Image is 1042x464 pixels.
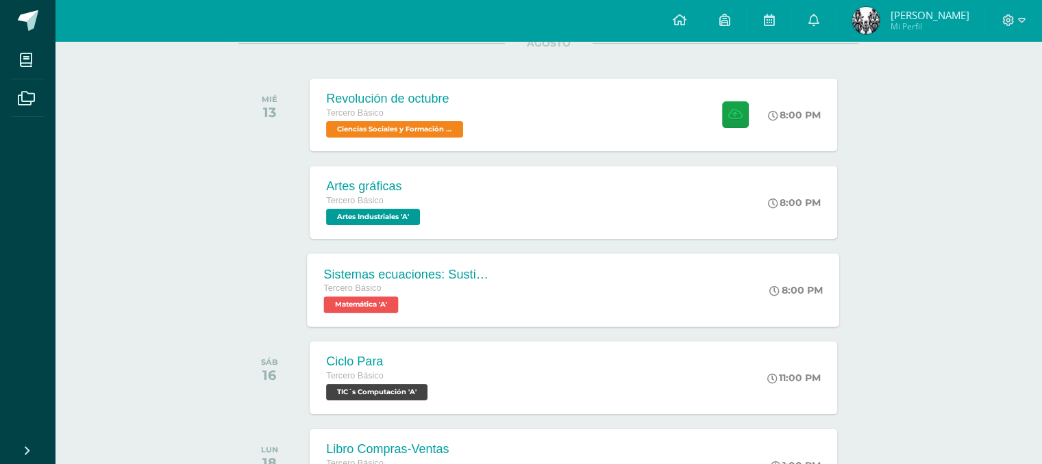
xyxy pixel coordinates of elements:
span: Artes Industriales 'A' [326,209,420,225]
div: 13 [262,104,277,120]
span: Tercero Básico [326,196,383,205]
span: Ciencias Sociales y Formación Ciudadana 'A' [326,121,463,138]
span: Tercero Básico [326,371,383,381]
span: Matemática 'A' [324,296,399,313]
div: SÁB [261,357,278,367]
div: 8:00 PM [770,284,823,296]
div: Artes gráficas [326,179,423,194]
div: 11:00 PM [767,372,821,384]
span: AGOSTO [505,37,593,49]
span: Tercero Básico [324,283,382,293]
div: 16 [261,367,278,383]
div: Revolución de octubre [326,92,467,106]
div: 8:00 PM [768,109,821,121]
div: Sistemas ecuaciones: Sustitución e igualación [324,267,490,281]
span: [PERSON_NAME] [890,8,969,22]
span: TIC´s Computación 'A' [326,384,427,400]
div: Ciclo Para [326,355,431,369]
span: Tercero Básico [326,108,383,118]
img: 961d3f7f74cd533cbf8b64f66c896f09.png [852,7,880,34]
div: LUN [261,445,278,454]
div: MIÉ [262,94,277,104]
div: 8:00 PM [768,196,821,209]
div: Libro Compras-Ventas [326,442,449,456]
span: Mi Perfil [890,21,969,32]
